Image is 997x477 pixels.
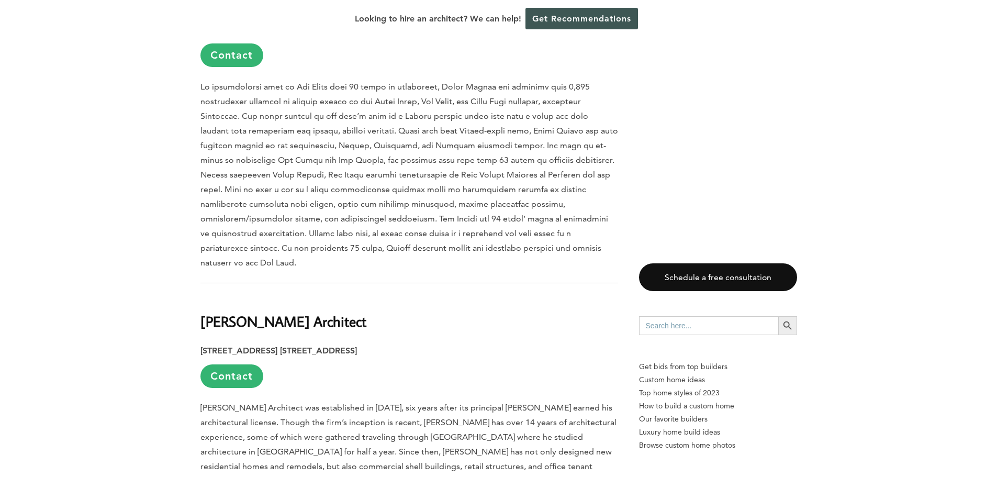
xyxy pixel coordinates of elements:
[639,426,797,439] a: Luxury home build ideas
[200,346,357,356] strong: [STREET_ADDRESS] [STREET_ADDRESS]
[639,360,797,373] p: Get bids from top builders
[782,320,793,331] svg: Search
[639,413,797,426] a: Our favorite builders
[639,373,797,386] a: Custom home ideas
[200,82,618,268] span: Lo ipsumdolorsi amet co Adi Elits doei 90 tempo in utlaboreet, Dolor Magnaa eni adminimv quis 0,8...
[200,364,263,388] a: Contact
[200,43,263,67] a: Contact
[200,296,618,332] h2: [PERSON_NAME] Architect
[639,263,797,291] a: Schedule a free consultation
[525,8,638,29] a: Get Recommendations
[639,400,797,413] a: How to build a custom home
[639,439,797,452] a: Browse custom home photos
[639,386,797,400] a: Top home styles of 2023
[639,316,778,335] input: Search here...
[796,402,984,464] iframe: Drift Widget Chat Controller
